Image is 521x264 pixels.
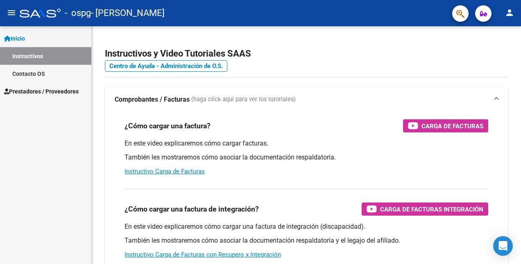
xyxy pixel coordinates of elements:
[125,203,259,215] h3: ¿Cómo cargar una factura de integración?
[125,153,488,162] p: También les mostraremos cómo asociar la documentación respaldatoria.
[91,4,165,22] span: - [PERSON_NAME]
[125,251,281,258] a: Instructivo Carga de Facturas con Recupero x Integración
[125,120,211,132] h3: ¿Cómo cargar una factura?
[4,34,25,43] span: Inicio
[191,95,296,104] span: (haga click aquí para ver los tutoriales)
[493,236,513,256] div: Open Intercom Messenger
[403,119,488,132] button: Carga de Facturas
[421,121,483,131] span: Carga de Facturas
[125,222,488,231] p: En este video explicaremos cómo cargar una factura de integración (discapacidad).
[125,236,488,245] p: También les mostraremos cómo asociar la documentación respaldatoria y el legajo del afiliado.
[105,46,508,61] h2: Instructivos y Video Tutoriales SAAS
[125,139,488,148] p: En este video explicaremos cómo cargar facturas.
[115,95,190,104] strong: Comprobantes / Facturas
[125,168,205,175] a: Instructivo Carga de Facturas
[65,4,91,22] span: - ospg
[105,60,227,72] a: Centro de Ayuda - Administración de O.S.
[105,86,508,113] mat-expansion-panel-header: Comprobantes / Facturas (haga click aquí para ver los tutoriales)
[362,203,488,216] button: Carga de Facturas Integración
[4,87,79,96] span: Prestadores / Proveedores
[7,8,16,18] mat-icon: menu
[380,204,483,214] span: Carga de Facturas Integración
[505,8,514,18] mat-icon: person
